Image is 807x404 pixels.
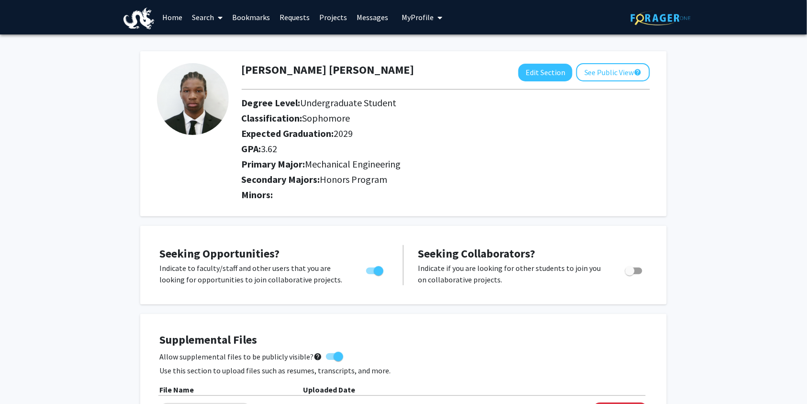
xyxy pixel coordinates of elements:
a: Requests [275,0,314,34]
h2: Primary Major: [242,158,650,170]
span: 2029 [334,127,353,139]
span: Seeking Collaborators? [418,246,535,261]
h1: [PERSON_NAME] [PERSON_NAME] [242,63,415,77]
a: Search [187,0,227,34]
a: Bookmarks [227,0,275,34]
button: Edit Section [518,64,572,81]
h2: Minors: [242,189,650,201]
span: Seeking Opportunities? [159,246,280,261]
h2: Secondary Majors: [242,174,650,185]
div: Toggle [621,262,648,277]
b: Uploaded Date [303,385,355,394]
h2: Classification: [242,112,650,124]
span: 3.62 [261,143,278,155]
img: Profile Picture [157,63,229,135]
span: Sophomore [303,112,350,124]
h2: GPA: [242,143,650,155]
b: File Name [159,385,194,394]
a: Home [157,0,187,34]
button: See Public View [576,63,650,81]
h4: Supplemental Files [159,333,648,347]
p: Use this section to upload files such as resumes, transcripts, and more. [159,365,648,376]
span: Mechanical Engineering [305,158,401,170]
a: Messages [352,0,393,34]
p: Indicate to faculty/staff and other users that you are looking for opportunities to join collabor... [159,262,348,285]
img: Drexel University Logo [123,8,154,29]
span: Allow supplemental files to be publicly visible? [159,351,322,362]
mat-icon: help [634,67,642,78]
span: Undergraduate Student [301,97,397,109]
span: Honors Program [320,173,388,185]
div: Toggle [362,262,389,277]
mat-icon: help [314,351,322,362]
p: Indicate if you are looking for other students to join you on collaborative projects. [418,262,607,285]
span: My Profile [402,12,434,22]
a: Projects [314,0,352,34]
h2: Expected Graduation: [242,128,650,139]
img: ForagerOne Logo [631,11,691,25]
h2: Degree Level: [242,97,650,109]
